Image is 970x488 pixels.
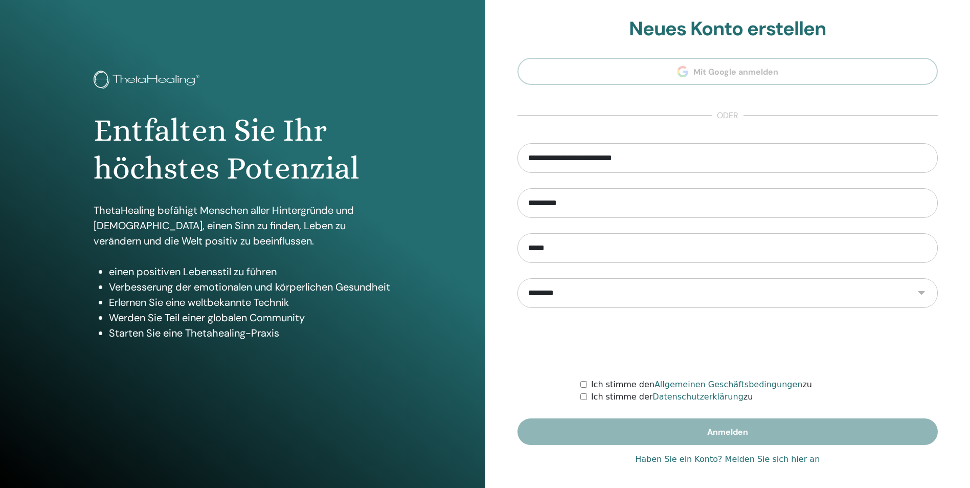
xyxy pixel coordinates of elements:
li: einen positiven Lebensstil zu führen [109,264,391,279]
li: Starten Sie eine Thetahealing-Praxis [109,325,391,341]
p: ThetaHealing befähigt Menschen aller Hintergründe und [DEMOGRAPHIC_DATA], einen Sinn zu finden, L... [94,203,391,249]
a: Haben Sie ein Konto? Melden Sie sich hier an [635,453,820,465]
li: Werden Sie Teil einer globalen Community [109,310,391,325]
h2: Neues Konto erstellen [517,17,938,41]
iframe: reCAPTCHA [650,323,805,363]
font: Ich stimme der zu [591,392,753,402]
li: Verbesserung der emotionalen und körperlichen Gesundheit [109,279,391,295]
a: Allgemeinen Geschäftsbedingungen [655,380,803,389]
h1: Entfalten Sie Ihr höchstes Potenzial [94,112,391,188]
a: Datenschutzerklärung [652,392,743,402]
span: oder [712,109,743,122]
font: Ich stimme den zu [591,380,812,389]
li: Erlernen Sie eine weltbekannte Technik [109,295,391,310]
